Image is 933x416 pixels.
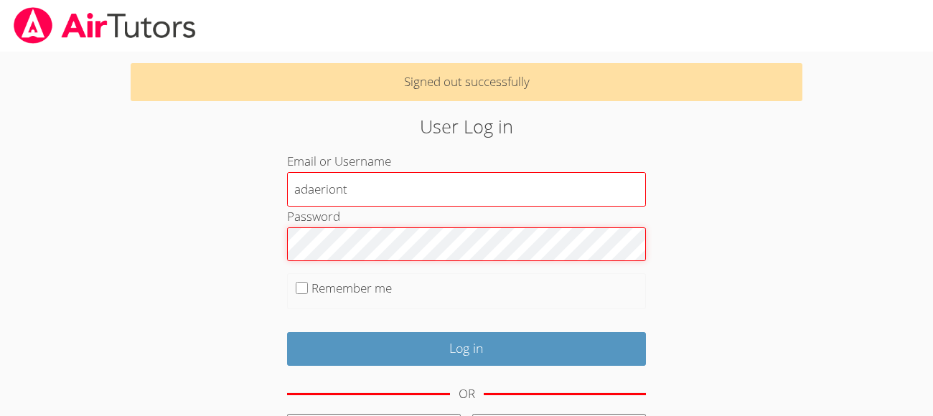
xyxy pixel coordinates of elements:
[287,208,340,224] label: Password
[459,384,475,405] div: OR
[287,153,391,169] label: Email or Username
[131,63,802,101] p: Signed out successfully
[287,332,646,366] input: Log in
[12,7,197,44] img: airtutors_banner-c4298cdbf04f3fff15de1276eac7730deb9818008684d7c2e4769d2f7ddbe033.png
[311,280,392,296] label: Remember me
[215,113,718,140] h2: User Log in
